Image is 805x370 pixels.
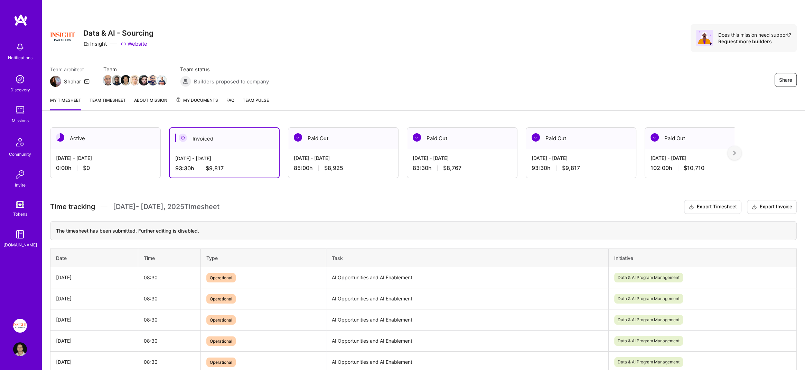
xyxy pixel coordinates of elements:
img: Team Member Avatar [121,75,131,85]
th: Time [138,249,201,267]
span: My Documents [176,97,218,104]
img: bell [13,40,27,54]
span: $8,767 [443,164,461,172]
img: teamwork [13,103,27,117]
img: User Avatar [13,342,27,356]
span: Team status [180,66,269,73]
div: Discovery [10,86,30,93]
span: Operational [206,315,236,325]
a: Team Member Avatar [139,74,148,86]
span: $0 [83,164,90,172]
div: Does this mission need support? [718,31,791,38]
span: Data & AI Program Management [614,336,683,346]
img: Avatar [696,30,713,46]
div: [DATE] [56,358,132,366]
span: Team architect [50,66,90,73]
span: Team [103,66,166,73]
div: 93:30 h [532,164,630,172]
div: [DATE] - [DATE] [175,155,273,162]
img: Team Member Avatar [103,75,113,85]
span: Data & AI Program Management [614,357,683,367]
td: 08:30 [138,309,201,330]
h3: Data & AI - Sourcing [83,29,153,37]
img: Active [56,133,64,142]
td: AI Opportunities and AI Enablement [326,309,608,330]
td: 08:30 [138,267,201,288]
span: Share [779,76,792,83]
img: Team Member Avatar [139,75,149,85]
a: Team Member Avatar [157,74,166,86]
img: Invite [13,168,27,181]
span: $9,817 [206,165,224,172]
div: [DOMAIN_NAME] [3,241,37,249]
img: guide book [13,227,27,241]
img: Paid Out [532,133,540,142]
td: AI Opportunities and AI Enablement [326,330,608,351]
div: 85:00 h [294,164,393,172]
img: logo [14,14,28,26]
span: $10,710 [684,164,704,172]
div: [DATE] [56,316,132,323]
div: 93:30 h [175,165,273,172]
span: Team Pulse [243,98,269,103]
div: The timesheet has been submitted. Further editing is disabled. [50,221,797,240]
div: Invoiced [170,128,279,149]
a: FAQ [226,97,234,110]
div: Insight [83,40,107,47]
img: Team Member Avatar [130,75,140,85]
img: Paid Out [650,133,659,142]
div: [DATE] - [DATE] [532,154,630,162]
img: tokens [16,201,24,208]
div: 0:00 h [56,164,155,172]
img: Insight Partners: Data & AI - Sourcing [13,319,27,333]
a: Team timesheet [90,97,126,110]
img: Company Logo [50,24,75,49]
td: 08:30 [138,288,201,309]
a: Insight Partners: Data & AI - Sourcing [11,319,29,333]
div: Request more builders [718,38,791,45]
button: Share [775,73,797,87]
span: Operational [206,273,236,282]
img: Builders proposed to company [180,76,191,87]
img: Team Architect [50,76,61,87]
span: $8,925 [324,164,343,172]
span: Data & AI Program Management [614,294,683,304]
span: Operational [206,336,236,346]
img: Paid Out [294,133,302,142]
div: [DATE] - [DATE] [294,154,393,162]
div: Notifications [8,54,32,61]
img: right [733,151,736,155]
img: Team Member Avatar [112,75,122,85]
i: icon Download [689,204,694,211]
a: About Mission [134,97,167,110]
div: Paid Out [407,128,517,149]
span: Data & AI Program Management [614,273,683,282]
a: Team Member Avatar [130,74,139,86]
div: [DATE] - [DATE] [56,154,155,162]
div: Missions [12,117,29,124]
a: Team Member Avatar [112,74,121,86]
a: User Avatar [11,342,29,356]
th: Type [201,249,326,267]
button: Export Timesheet [684,200,741,214]
th: Task [326,249,608,267]
span: Data & AI Program Management [614,315,683,325]
img: Paid Out [413,133,421,142]
img: Team Member Avatar [157,75,167,85]
span: Operational [206,294,236,304]
div: [DATE] [56,295,132,302]
a: My Documents [176,97,218,110]
a: My timesheet [50,97,81,110]
div: 102:00 h [650,164,749,172]
div: Shahar [64,78,81,85]
td: 08:30 [138,330,201,351]
img: Community [12,134,28,151]
div: 83:30 h [413,164,512,172]
a: Team Member Avatar [103,74,112,86]
div: Paid Out [526,128,636,149]
a: Team Member Avatar [121,74,130,86]
i: icon Download [751,204,757,211]
div: [DATE] [56,337,132,344]
img: discovery [13,72,27,86]
div: [DATE] - [DATE] [413,154,512,162]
